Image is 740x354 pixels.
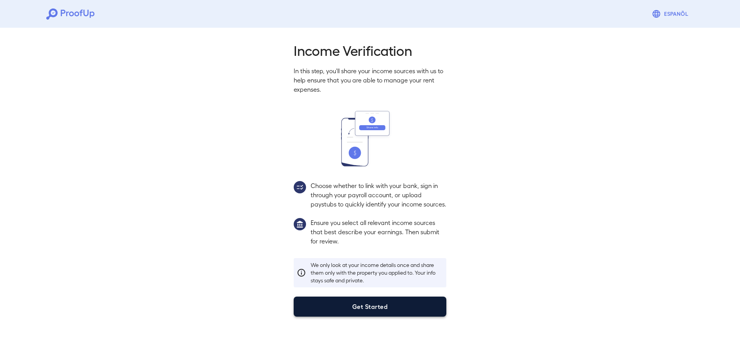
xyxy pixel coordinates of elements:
[294,66,446,94] p: In this step, you'll share your income sources with us to help ensure that you are able to manage...
[311,218,446,246] p: Ensure you select all relevant income sources that best describe your earnings. Then submit for r...
[294,218,306,230] img: group1.svg
[311,181,446,209] p: Choose whether to link with your bank, sign in through your payroll account, or upload paystubs t...
[341,111,399,166] img: transfer_money.svg
[294,181,306,193] img: group2.svg
[311,261,443,284] p: We only look at your income details once and share them only with the property you applied to. Yo...
[294,42,446,59] h2: Income Verification
[649,6,694,22] button: Espanõl
[294,297,446,317] button: Get Started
